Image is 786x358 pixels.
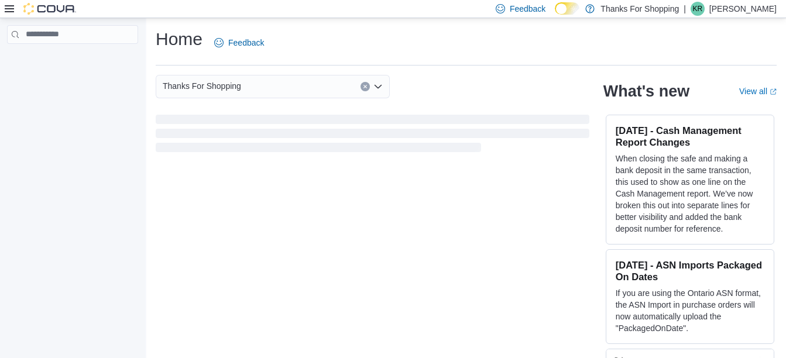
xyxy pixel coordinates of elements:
p: | [684,2,686,16]
svg: External link [770,88,777,95]
p: When closing the safe and making a bank deposit in the same transaction, this used to show as one... [616,153,764,235]
p: If you are using the Ontario ASN format, the ASN Import in purchase orders will now automatically... [616,287,764,334]
h1: Home [156,27,202,51]
img: Cova [23,3,76,15]
h3: [DATE] - ASN Imports Packaged On Dates [616,259,764,283]
span: Thanks For Shopping [163,79,241,93]
div: Kelly Reid [691,2,705,16]
p: Thanks For Shopping [600,2,679,16]
button: Clear input [361,82,370,91]
a: View allExternal link [739,87,777,96]
span: Loading [156,117,589,154]
input: Dark Mode [555,2,579,15]
nav: Complex example [7,46,138,74]
span: Feedback [228,37,264,49]
span: KR [693,2,703,16]
a: Feedback [210,31,269,54]
h3: [DATE] - Cash Management Report Changes [616,125,764,148]
button: Open list of options [373,82,383,91]
span: Feedback [510,3,545,15]
h2: What's new [603,82,689,101]
p: [PERSON_NAME] [709,2,777,16]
